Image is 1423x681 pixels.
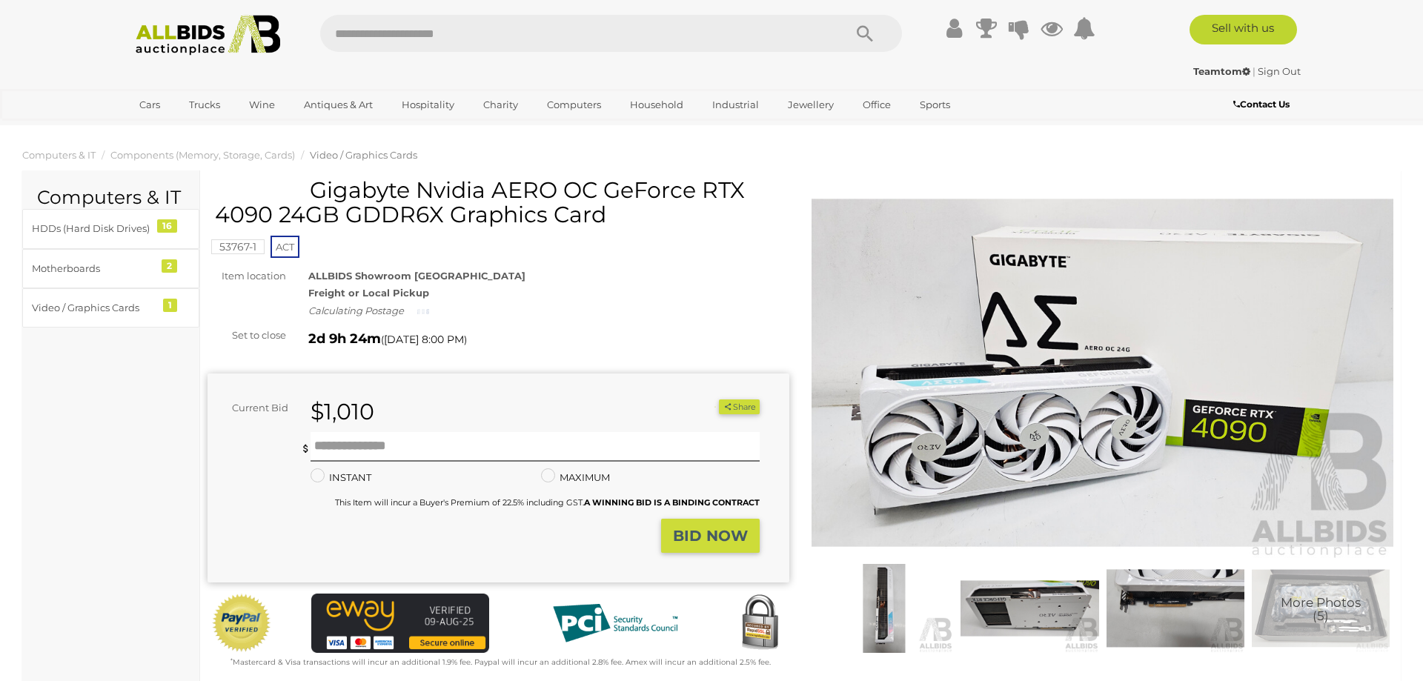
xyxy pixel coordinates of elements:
[208,399,299,416] div: Current Bid
[392,93,464,117] a: Hospitality
[673,527,748,545] strong: BID NOW
[474,93,528,117] a: Charity
[215,178,786,227] h1: Gigabyte Nvidia AERO OC GeForce RTX 4090 24GB GDDR6X Graphics Card
[110,149,295,161] a: Components (Memory, Storage, Cards)
[1107,564,1244,653] img: Gigabyte Nvidia AERO OC GeForce RTX 4090 24GB GDDR6X Graphics Card
[541,594,689,653] img: PCI DSS compliant
[1193,65,1250,77] strong: Teamtom
[310,149,417,161] a: Video / Graphics Cards
[294,93,382,117] a: Antiques & Art
[196,268,297,285] div: Item location
[381,333,467,345] span: ( )
[828,15,902,52] button: Search
[815,564,953,653] img: Gigabyte Nvidia AERO OC GeForce RTX 4090 24GB GDDR6X Graphics Card
[127,15,288,56] img: Allbids.com.au
[271,236,299,258] span: ACT
[32,260,154,277] div: Motherboards
[130,93,170,117] a: Cars
[163,299,177,312] div: 1
[308,305,404,316] i: Calculating Postage
[157,219,177,233] div: 16
[853,93,900,117] a: Office
[130,117,254,142] a: [GEOGRAPHIC_DATA]
[812,185,1393,560] img: Gigabyte Nvidia AERO OC GeForce RTX 4090 24GB GDDR6X Graphics Card
[1233,99,1290,110] b: Contact Us
[730,594,789,653] img: Secured by Rapid SSL
[211,239,265,254] mark: 53767-1
[703,93,769,117] a: Industrial
[308,330,381,347] strong: 2d 9h 24m
[239,93,285,117] a: Wine
[1281,596,1361,623] span: More Photos (5)
[719,399,760,415] button: Share
[32,220,154,237] div: HDDs (Hard Disk Drives)
[311,594,489,653] img: eWAY Payment Gateway
[1193,65,1253,77] a: Teamtom
[1258,65,1301,77] a: Sign Out
[910,93,960,117] a: Sports
[308,270,525,282] strong: ALLBIDS Showroom [GEOGRAPHIC_DATA]
[211,241,265,253] a: 53767-1
[335,497,760,508] small: This Item will incur a Buyer's Premium of 22.5% including GST.
[620,93,693,117] a: Household
[22,288,199,328] a: Video / Graphics Cards 1
[384,333,464,346] span: [DATE] 8:00 PM
[196,327,297,344] div: Set to close
[661,519,760,554] button: BID NOW
[179,93,230,117] a: Trucks
[37,187,185,208] h2: Computers & IT
[537,93,611,117] a: Computers
[1252,564,1390,653] img: Gigabyte Nvidia AERO OC GeForce RTX 4090 24GB GDDR6X Graphics Card
[32,299,154,316] div: Video / Graphics Cards
[162,259,177,273] div: 2
[311,469,371,486] label: INSTANT
[211,594,272,653] img: Official PayPal Seal
[311,398,374,425] strong: $1,010
[22,249,199,288] a: Motherboards 2
[22,209,199,248] a: HDDs (Hard Disk Drives) 16
[1253,65,1256,77] span: |
[1190,15,1297,44] a: Sell with us
[417,308,429,316] img: small-loading.gif
[778,93,843,117] a: Jewellery
[1233,96,1293,113] a: Contact Us
[702,399,717,414] li: Watch this item
[1252,564,1390,653] a: More Photos(5)
[22,149,96,161] a: Computers & IT
[541,469,610,486] label: MAXIMUM
[961,564,1098,653] img: Gigabyte Nvidia AERO OC GeForce RTX 4090 24GB GDDR6X Graphics Card
[584,497,760,508] b: A WINNING BID IS A BINDING CONTRACT
[308,287,429,299] strong: Freight or Local Pickup
[230,657,771,667] small: Mastercard & Visa transactions will incur an additional 1.9% fee. Paypal will incur an additional...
